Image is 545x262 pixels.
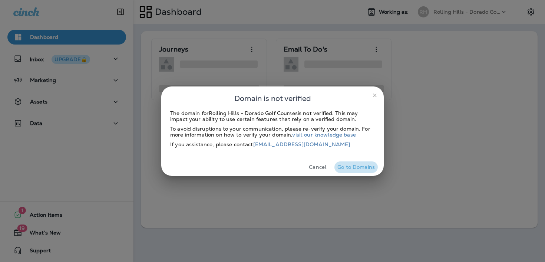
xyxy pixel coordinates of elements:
[234,92,311,104] span: Domain is not verified
[170,110,375,122] div: The domain for Rolling Hills - Dorado Golf Courses is not verified. This may impact your ability ...
[334,161,378,173] button: Go to Domains
[369,89,381,101] button: close
[253,141,350,148] a: [EMAIL_ADDRESS][DOMAIN_NAME]
[304,161,331,173] button: Cancel
[170,126,375,138] div: To avoid disruptions to your communication, please re-verify your domain. For more information on...
[292,131,356,138] a: visit our knowledge base
[170,141,375,147] div: If you assistance, please contact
